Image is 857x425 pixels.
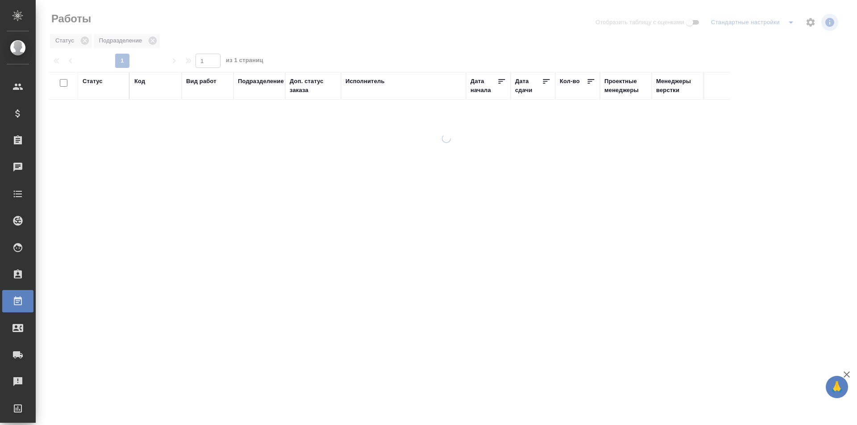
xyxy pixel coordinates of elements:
div: Подразделение [238,77,284,86]
div: Исполнитель [345,77,385,86]
div: Менеджеры верстки [656,77,699,95]
span: 🙏 [829,378,845,396]
button: 🙏 [826,376,848,398]
div: Вид работ [186,77,216,86]
div: Дата начала [470,77,497,95]
div: Статус [83,77,103,86]
div: Доп. статус заказа [290,77,337,95]
div: Проектные менеджеры [604,77,647,95]
div: Кол-во [560,77,580,86]
div: Дата сдачи [515,77,542,95]
div: Код [134,77,145,86]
